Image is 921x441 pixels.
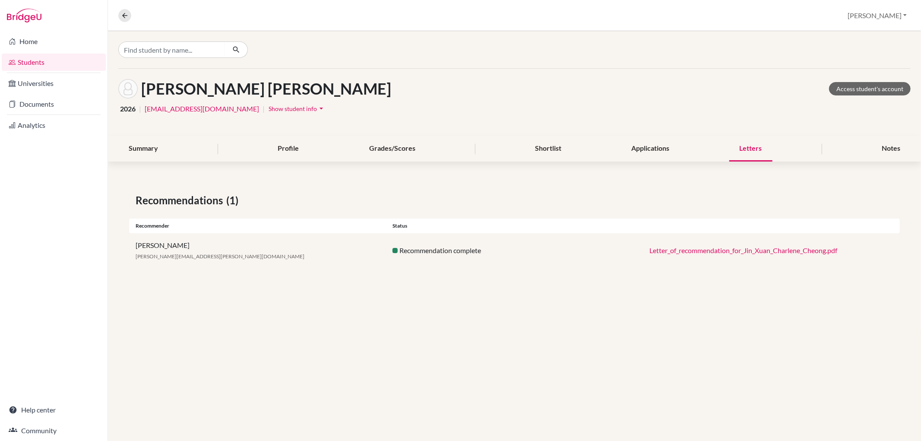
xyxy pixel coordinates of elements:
div: Notes [871,136,911,162]
a: Access student's account [829,82,911,95]
a: Analytics [2,117,106,134]
span: Recommendations [136,193,226,208]
img: Jin Xuan Charlene Cheong's avatar [118,79,138,98]
a: Letter_of_recommendation_for_Jin_Xuan_Charlene_Cheong.pdf [649,246,837,254]
a: [EMAIL_ADDRESS][DOMAIN_NAME] [145,104,259,114]
a: Universities [2,75,106,92]
div: Profile [267,136,309,162]
div: Status [386,222,643,230]
button: [PERSON_NAME] [844,7,911,24]
div: Recommender [129,222,386,230]
a: Students [2,54,106,71]
span: 2026 [120,104,136,114]
div: Recommendation complete [386,245,643,256]
a: Help center [2,401,106,419]
span: | [263,104,265,114]
img: Bridge-U [7,9,41,22]
a: Home [2,33,106,50]
div: [PERSON_NAME] [129,240,386,261]
h1: [PERSON_NAME] [PERSON_NAME] [141,79,391,98]
span: | [139,104,141,114]
i: arrow_drop_down [317,104,326,113]
div: Applications [621,136,680,162]
a: Documents [2,95,106,113]
span: [PERSON_NAME][EMAIL_ADDRESS][PERSON_NAME][DOMAIN_NAME] [136,253,304,260]
div: Grades/Scores [359,136,426,162]
div: Shortlist [525,136,572,162]
span: (1) [226,193,242,208]
input: Find student by name... [118,41,225,58]
div: Summary [118,136,168,162]
div: Letters [729,136,772,162]
a: Community [2,422,106,439]
button: Show student infoarrow_drop_down [268,102,326,115]
span: Show student info [269,105,317,112]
